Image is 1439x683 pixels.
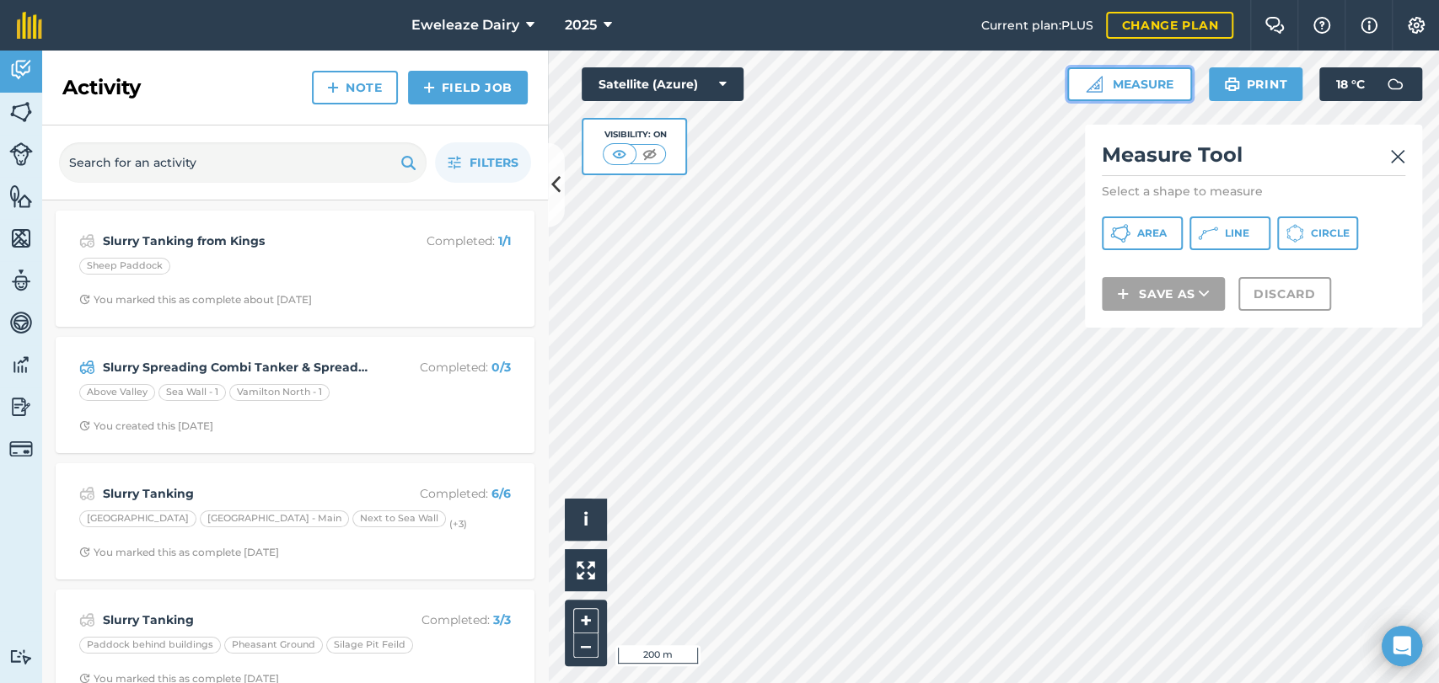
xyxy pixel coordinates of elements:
strong: Slurry Tanking [103,484,370,503]
img: svg+xml;base64,PHN2ZyB4bWxucz0iaHR0cDovL3d3dy53My5vcmcvMjAwMC9zdmciIHdpZHRoPSIxOSIgaGVpZ2h0PSIyNC... [1224,74,1240,94]
div: You created this [DATE] [79,419,213,433]
img: svg+xml;base64,PHN2ZyB4bWxucz0iaHR0cDovL3d3dy53My5vcmcvMjAwMC9zdmciIHdpZHRoPSIxNyIgaGVpZ2h0PSIxNy... [1361,15,1377,35]
strong: 1 / 1 [498,233,511,248]
img: svg+xml;base64,PD94bWwgdmVyc2lvbj0iMS4wIiBlbmNvZGluZz0idXRmLTgiPz4KPCEtLSBHZW5lcmF0b3I6IEFkb2JlIE... [9,394,33,419]
strong: Slurry Tanking [103,611,370,629]
div: Silage Pit Feild [326,637,413,654]
img: svg+xml;base64,PD94bWwgdmVyc2lvbj0iMS4wIiBlbmNvZGluZz0idXRmLTgiPz4KPCEtLSBHZW5lcmF0b3I6IEFkb2JlIE... [9,310,33,335]
button: Measure [1067,67,1192,101]
button: – [573,633,599,658]
img: svg+xml;base64,PD94bWwgdmVyc2lvbj0iMS4wIiBlbmNvZGluZz0idXRmLTgiPz4KPCEtLSBHZW5lcmF0b3I6IEFkb2JlIE... [79,610,95,630]
img: svg+xml;base64,PHN2ZyB4bWxucz0iaHR0cDovL3d3dy53My5vcmcvMjAwMC9zdmciIHdpZHRoPSIxNCIgaGVpZ2h0PSIyNC... [423,77,435,98]
img: svg+xml;base64,PD94bWwgdmVyc2lvbj0iMS4wIiBlbmNvZGluZz0idXRmLTgiPz4KPCEtLSBHZW5lcmF0b3I6IEFkb2JlIE... [79,357,95,377]
img: Ruler icon [1086,76,1103,93]
img: svg+xml;base64,PD94bWwgdmVyc2lvbj0iMS4wIiBlbmNvZGluZz0idXRmLTgiPz4KPCEtLSBHZW5lcmF0b3I6IEFkb2JlIE... [9,648,33,664]
img: svg+xml;base64,PHN2ZyB4bWxucz0iaHR0cDovL3d3dy53My5vcmcvMjAwMC9zdmciIHdpZHRoPSIxNCIgaGVpZ2h0PSIyNC... [327,77,339,98]
img: svg+xml;base64,PD94bWwgdmVyc2lvbj0iMS4wIiBlbmNvZGluZz0idXRmLTgiPz4KPCEtLSBHZW5lcmF0b3I6IEFkb2JlIE... [79,231,95,251]
button: Print [1209,67,1303,101]
img: svg+xml;base64,PHN2ZyB4bWxucz0iaHR0cDovL3d3dy53My5vcmcvMjAwMC9zdmciIHdpZHRoPSIxNCIgaGVpZ2h0PSIyNC... [1117,284,1129,304]
strong: 3 / 3 [493,612,511,627]
span: Filters [470,153,518,172]
img: svg+xml;base64,PHN2ZyB4bWxucz0iaHR0cDovL3d3dy53My5vcmcvMjAwMC9zdmciIHdpZHRoPSI1NiIgaGVpZ2h0PSI2MC... [9,226,33,251]
a: Change plan [1106,12,1233,39]
span: Circle [1311,227,1350,240]
button: + [573,608,599,633]
span: Line [1225,227,1249,240]
div: Visibility: On [603,128,667,141]
div: Paddock behind buildings [79,637,221,654]
strong: 6 / 6 [491,486,511,501]
div: You marked this as complete about [DATE] [79,293,312,307]
img: svg+xml;base64,PHN2ZyB4bWxucz0iaHR0cDovL3d3dy53My5vcmcvMjAwMC9zdmciIHdpZHRoPSI1MCIgaGVpZ2h0PSI0MC... [639,146,660,163]
button: Discard [1238,277,1331,311]
input: Search for an activity [59,142,427,183]
img: svg+xml;base64,PHN2ZyB4bWxucz0iaHR0cDovL3d3dy53My5vcmcvMjAwMC9zdmciIHdpZHRoPSIxOSIgaGVpZ2h0PSIyNC... [400,152,416,173]
strong: Slurry Tanking from Kings [103,232,370,250]
img: A question mark icon [1312,17,1332,34]
p: Completed : [377,611,511,629]
div: [GEOGRAPHIC_DATA] - Main [200,510,349,527]
img: Four arrows, one pointing top left, one top right, one bottom right and the last bottom left [577,561,595,579]
span: Current plan : PLUS [980,16,1093,35]
div: Sheep Paddock [79,258,170,275]
img: Two speech bubbles overlapping with the left bubble in the forefront [1264,17,1285,34]
img: svg+xml;base64,PD94bWwgdmVyc2lvbj0iMS4wIiBlbmNvZGluZz0idXRmLTgiPz4KPCEtLSBHZW5lcmF0b3I6IEFkb2JlIE... [9,268,33,293]
img: fieldmargin Logo [17,12,42,39]
img: svg+xml;base64,PHN2ZyB4bWxucz0iaHR0cDovL3d3dy53My5vcmcvMjAwMC9zdmciIHdpZHRoPSIyMiIgaGVpZ2h0PSIzMC... [1390,147,1405,167]
a: Slurry Tanking from KingsCompleted: 1/1Sheep PaddockClock with arrow pointing clockwiseYou marked... [66,221,524,317]
img: svg+xml;base64,PHN2ZyB4bWxucz0iaHR0cDovL3d3dy53My5vcmcvMjAwMC9zdmciIHdpZHRoPSI1NiIgaGVpZ2h0PSI2MC... [9,99,33,125]
div: You marked this as complete [DATE] [79,546,279,559]
a: Slurry TankingCompleted: 6/6[GEOGRAPHIC_DATA][GEOGRAPHIC_DATA] - MainNext to Sea Wall(+3)Clock wi... [66,473,524,569]
img: Clock with arrow pointing clockwise [79,547,90,558]
img: svg+xml;base64,PD94bWwgdmVyc2lvbj0iMS4wIiBlbmNvZGluZz0idXRmLTgiPz4KPCEtLSBHZW5lcmF0b3I6IEFkb2JlIE... [9,142,33,166]
p: Completed : [377,484,511,503]
button: Line [1189,216,1270,250]
button: Satellite (Azure) [582,67,744,101]
span: 18 ° C [1336,67,1365,101]
a: Note [312,71,398,104]
span: Eweleaze Dairy [411,15,519,35]
img: svg+xml;base64,PD94bWwgdmVyc2lvbj0iMS4wIiBlbmNvZGluZz0idXRmLTgiPz4KPCEtLSBHZW5lcmF0b3I6IEFkb2JlIE... [9,57,33,83]
img: svg+xml;base64,PD94bWwgdmVyc2lvbj0iMS4wIiBlbmNvZGluZz0idXRmLTgiPz4KPCEtLSBHZW5lcmF0b3I6IEFkb2JlIE... [79,483,95,504]
img: svg+xml;base64,PD94bWwgdmVyc2lvbj0iMS4wIiBlbmNvZGluZz0idXRmLTgiPz4KPCEtLSBHZW5lcmF0b3I6IEFkb2JlIE... [9,437,33,461]
h2: Activity [62,74,141,101]
strong: Slurry Spreading Combi Tanker & Spreader [103,358,370,376]
img: A cog icon [1406,17,1426,34]
img: svg+xml;base64,PHN2ZyB4bWxucz0iaHR0cDovL3d3dy53My5vcmcvMjAwMC9zdmciIHdpZHRoPSI1MCIgaGVpZ2h0PSI0MC... [609,146,630,163]
div: Open Intercom Messenger [1382,626,1422,666]
button: 18 °C [1319,67,1422,101]
a: Slurry Spreading Combi Tanker & SpreaderCompleted: 0/3Above ValleySea Wall - 1Vamilton North - 1C... [66,347,524,443]
div: Vamilton North - 1 [229,384,330,401]
button: Save as [1102,277,1225,311]
img: svg+xml;base64,PD94bWwgdmVyc2lvbj0iMS4wIiBlbmNvZGluZz0idXRmLTgiPz4KPCEtLSBHZW5lcmF0b3I6IEFkb2JlIE... [9,352,33,377]
button: Circle [1277,216,1358,250]
span: Area [1137,227,1167,240]
button: Area [1102,216,1183,250]
div: Pheasant Ground [224,637,323,654]
strong: 0 / 3 [491,360,511,375]
div: [GEOGRAPHIC_DATA] [79,510,196,527]
span: 2025 [565,15,597,35]
div: Sea Wall - 1 [158,384,226,401]
h2: Measure Tool [1102,141,1405,176]
p: Completed : [377,358,511,376]
button: i [565,499,607,541]
button: Filters [435,142,531,183]
img: Clock with arrow pointing clockwise [79,420,90,431]
small: (+ 3 ) [449,518,467,530]
div: Next to Sea Wall [352,510,446,527]
img: Clock with arrow pointing clockwise [79,294,90,305]
a: Field Job [408,71,528,104]
p: Completed : [377,232,511,250]
img: svg+xml;base64,PHN2ZyB4bWxucz0iaHR0cDovL3d3dy53My5vcmcvMjAwMC9zdmciIHdpZHRoPSI1NiIgaGVpZ2h0PSI2MC... [9,184,33,209]
p: Select a shape to measure [1102,183,1405,200]
img: svg+xml;base64,PD94bWwgdmVyc2lvbj0iMS4wIiBlbmNvZGluZz0idXRmLTgiPz4KPCEtLSBHZW5lcmF0b3I6IEFkb2JlIE... [1378,67,1412,101]
div: Above Valley [79,384,155,401]
span: i [583,509,588,530]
